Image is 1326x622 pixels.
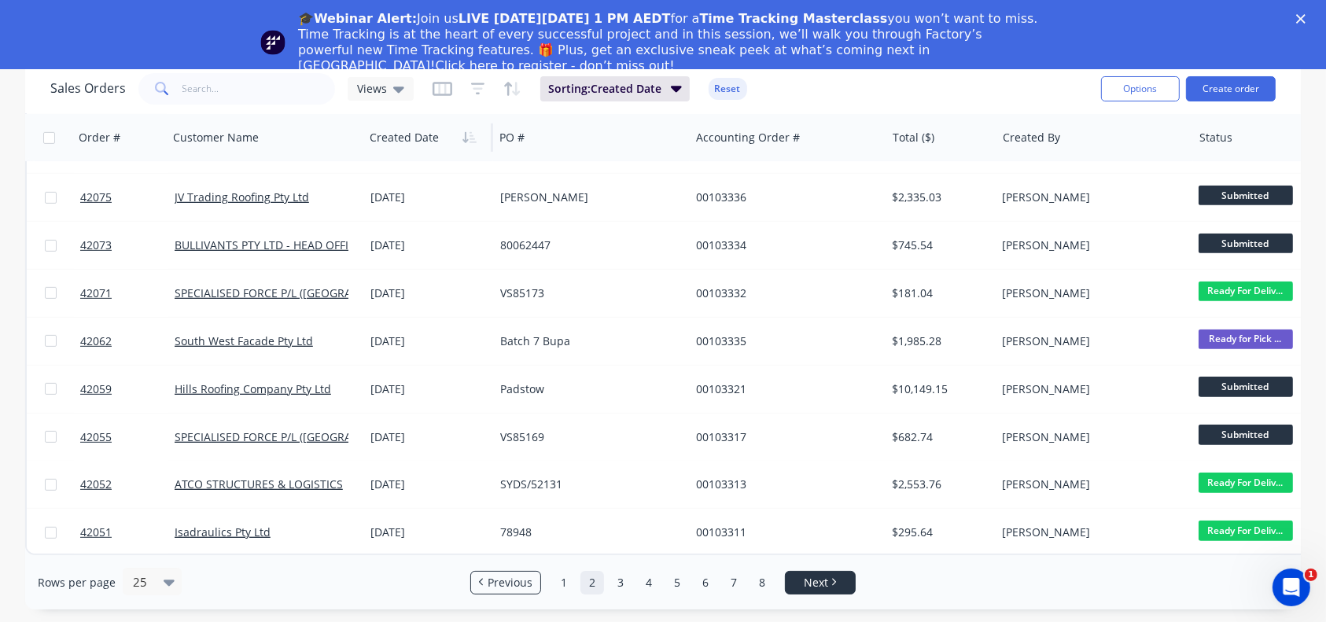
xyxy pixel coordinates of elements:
[175,477,343,491] a: ATCO STRUCTURES & LOGISTICS
[298,11,417,26] b: 🎓Webinar Alert:
[893,237,985,253] div: $745.54
[696,190,871,205] div: 00103336
[175,524,271,539] a: Isadraulics Pty Ltd
[696,477,871,492] div: 00103313
[260,30,285,55] img: Profile image for Team
[696,333,871,349] div: 00103335
[464,571,862,594] ul: Pagination
[893,333,985,349] div: $1,985.28
[500,333,675,349] div: Batch 7 Bupa
[1199,377,1293,396] span: Submitted
[1002,381,1177,397] div: [PERSON_NAME]
[80,190,112,205] span: 42075
[50,81,126,96] h1: Sales Orders
[804,575,828,591] span: Next
[500,524,675,540] div: 78948
[1002,190,1177,205] div: [PERSON_NAME]
[1296,14,1312,24] div: Close
[370,381,488,397] div: [DATE]
[580,571,604,594] a: Page 2 is your current page
[548,81,661,97] span: Sorting: Created Date
[1305,569,1317,581] span: 1
[665,571,689,594] a: Page 5
[500,237,675,253] div: 80062447
[540,76,690,101] button: Sorting:Created Date
[80,509,175,556] a: 42051
[370,477,488,492] div: [DATE]
[1002,237,1177,253] div: [PERSON_NAME]
[499,130,525,145] div: PO #
[696,381,871,397] div: 00103321
[1199,425,1293,444] span: Submitted
[893,190,985,205] div: $2,335.03
[1002,524,1177,540] div: [PERSON_NAME]
[459,11,671,26] b: LIVE [DATE][DATE] 1 PM AEDT
[80,461,175,508] a: 42052
[1199,329,1293,349] span: Ready for Pick ...
[1002,429,1177,445] div: [PERSON_NAME]
[471,575,540,591] a: Previous page
[370,285,488,301] div: [DATE]
[1273,569,1310,606] iframe: Intercom live chat
[370,190,488,205] div: [DATE]
[80,333,112,349] span: 42062
[1186,76,1276,101] button: Create order
[175,285,414,300] a: SPECIALISED FORCE P/L ([GEOGRAPHIC_DATA])
[175,237,362,252] a: BULLIVANTS PTY LTD - HEAD OFFICE
[175,381,331,396] a: Hills Roofing Company Pty Ltd
[80,381,112,397] span: 42059
[80,318,175,365] a: 42062
[500,381,675,397] div: Padstow
[370,237,488,253] div: [DATE]
[893,130,934,145] div: Total ($)
[175,333,313,348] a: South West Facade Pty Ltd
[696,524,871,540] div: 00103311
[696,237,871,253] div: 00103334
[80,237,112,253] span: 42073
[500,477,675,492] div: SYDS/52131
[298,11,1041,74] div: Join us for a you won’t want to miss. Time Tracking is at the heart of every successful project a...
[637,571,661,594] a: Page 4
[38,575,116,591] span: Rows per page
[893,524,985,540] div: $295.64
[370,333,488,349] div: [DATE]
[80,414,175,461] a: 42055
[79,130,120,145] div: Order #
[1002,285,1177,301] div: [PERSON_NAME]
[694,571,717,594] a: Page 6
[1199,282,1293,301] span: Ready For Deliv...
[488,575,532,591] span: Previous
[173,130,259,145] div: Customer Name
[182,73,336,105] input: Search...
[1199,521,1293,540] span: Ready For Deliv...
[175,429,414,444] a: SPECIALISED FORCE P/L ([GEOGRAPHIC_DATA])
[80,222,175,269] a: 42073
[500,429,675,445] div: VS85169
[357,80,387,97] span: Views
[1101,76,1180,101] button: Options
[709,78,747,100] button: Reset
[1002,333,1177,349] div: [PERSON_NAME]
[370,429,488,445] div: [DATE]
[80,477,112,492] span: 42052
[80,366,175,413] a: 42059
[80,270,175,317] a: 42071
[893,381,985,397] div: $10,149.15
[1002,477,1177,492] div: [PERSON_NAME]
[893,429,985,445] div: $682.74
[696,429,871,445] div: 00103317
[750,571,774,594] a: Page 8
[893,285,985,301] div: $181.04
[436,58,675,73] a: Click here to register - don’t miss out!
[370,524,488,540] div: [DATE]
[80,524,112,540] span: 42051
[500,190,675,205] div: [PERSON_NAME]
[80,429,112,445] span: 42055
[80,174,175,221] a: 42075
[696,285,871,301] div: 00103332
[175,190,309,204] a: JV Trading Roofing Pty Ltd
[786,575,855,591] a: Next page
[893,477,985,492] div: $2,553.76
[500,285,675,301] div: VS85173
[1003,130,1060,145] div: Created By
